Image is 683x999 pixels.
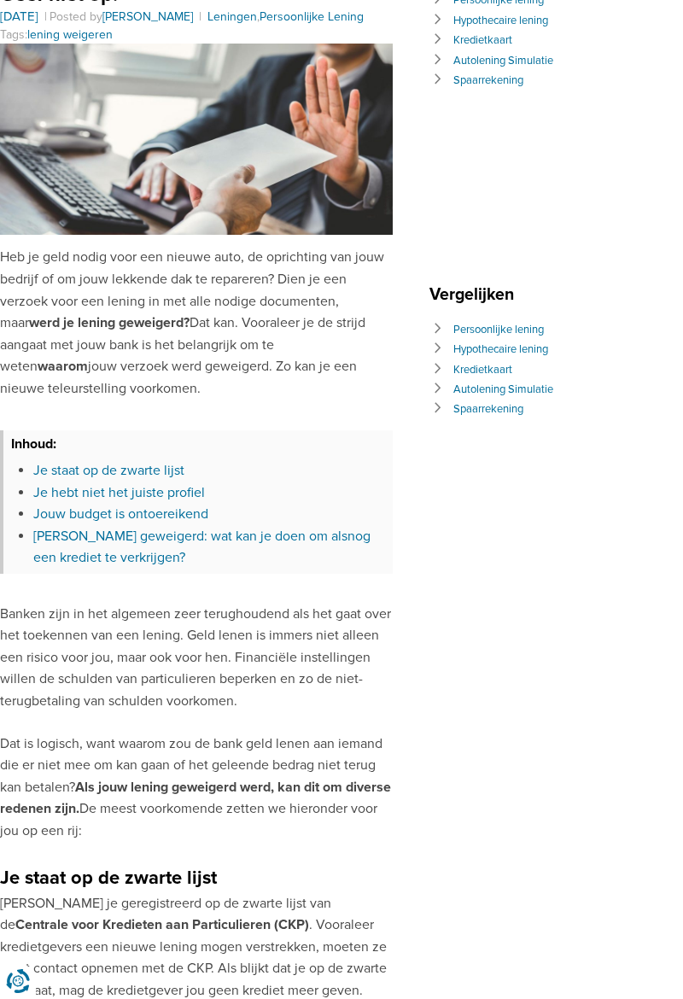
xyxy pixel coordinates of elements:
[3,430,393,457] h3: Inhoud:
[260,9,364,24] a: Persoonlijke Lening
[38,358,88,375] strong: waarom
[274,916,309,933] strong: (CKP)
[42,9,50,24] span: |
[196,9,204,24] span: |
[33,528,371,567] a: [PERSON_NAME] geweigerd: wat kan je doen om alsnog een krediet te verkrijgen?
[453,323,544,336] a: Persoonlijke lening
[429,284,522,305] span: Vergelijken
[15,916,271,933] strong: Centrale voor Kredieten aan Particulieren
[29,314,190,331] strong: werd je lening geweigerd?
[453,402,523,416] a: Spaarrekening
[453,342,548,356] a: Hypothecaire lening
[453,383,553,396] a: Autolening Simulatie
[33,505,208,523] a: Jouw budget is ontoereikend
[27,27,113,42] a: lening weigeren
[453,54,553,67] a: Autolening Simulatie
[207,9,257,24] a: Leningen
[453,73,523,87] a: Spaarrekening
[453,33,512,47] a: Kredietkaart
[50,9,196,24] span: Posted by
[33,462,184,479] a: Je staat op de zwarte lijst
[102,9,193,24] a: [PERSON_NAME]
[453,363,512,377] a: Kredietkaart
[453,14,548,27] a: Hypothecaire lening
[33,484,205,501] a: Je hebt niet het juiste profiel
